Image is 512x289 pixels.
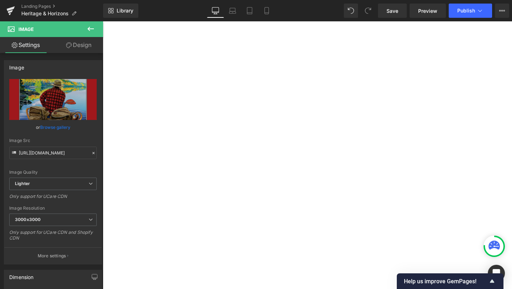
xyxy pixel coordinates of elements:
b: Lighter [15,181,30,186]
a: Design [53,37,105,53]
div: Image [9,61,24,70]
a: Browse gallery [40,121,70,133]
div: Image Quality [9,170,97,175]
button: More [495,4,509,18]
input: Link [9,147,97,159]
button: Redo [361,4,375,18]
div: Only support for UCare CDN and Shopify CDN [9,230,97,246]
span: Help us improve GemPages! [404,278,488,285]
a: Preview [410,4,446,18]
button: Publish [449,4,492,18]
span: Publish [457,8,475,14]
div: Dimension [9,270,34,280]
span: Preview [418,7,437,15]
a: Desktop [207,4,224,18]
span: Heritage & Horizons [21,11,69,16]
a: New Library [103,4,138,18]
span: Library [117,7,133,14]
button: Show survey - Help us improve GemPages! [404,277,496,285]
div: or [9,124,97,131]
p: More settings [38,253,66,259]
a: Laptop [224,4,241,18]
a: Mobile [258,4,275,18]
div: Open Intercom Messenger [488,265,505,282]
button: Undo [344,4,358,18]
div: Only support for UCare CDN [9,194,97,204]
div: Image Resolution [9,206,97,211]
b: 3000x3000 [15,217,41,222]
a: Landing Pages [21,4,103,9]
span: Image [18,26,34,32]
a: Tablet [241,4,258,18]
div: Image Src [9,138,97,143]
span: Save [386,7,398,15]
button: More settings [4,247,102,264]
